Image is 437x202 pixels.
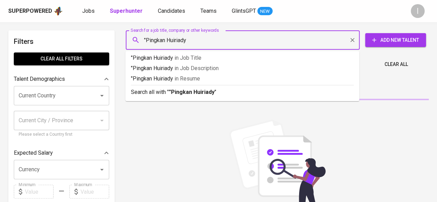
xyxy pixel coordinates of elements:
input: Value [80,185,109,199]
p: Talent Demographics [14,75,65,83]
p: Expected Salary [14,149,53,157]
span: in Job Title [174,55,201,61]
button: Open [97,165,107,174]
p: Please select a Country first [19,131,104,138]
span: Clear All filters [19,55,104,63]
p: "Pingkan Huiriady [131,64,354,73]
span: in Job Description [174,65,219,71]
a: Superpoweredapp logo [8,6,63,16]
a: Candidates [158,7,187,16]
div: Superpowered [8,7,52,15]
button: Clear All [382,58,411,71]
span: in Resume [174,75,200,82]
span: NEW [257,8,273,15]
input: Value [25,185,54,199]
button: Open [97,91,107,100]
img: app logo [54,6,63,16]
a: Superhunter [110,7,144,16]
h6: Filters [14,36,109,47]
span: Add New Talent [371,36,420,45]
span: GlintsGPT [232,8,256,14]
a: GlintsGPT NEW [232,7,273,16]
a: Jobs [82,7,96,16]
b: Superhunter [110,8,143,14]
a: Teams [200,7,218,16]
span: Candidates [158,8,185,14]
b: "Pingkan Huiriady [169,89,215,95]
span: Jobs [82,8,95,14]
button: Clear [348,35,357,45]
p: "Pingkan Huiriady [131,54,354,62]
button: Clear All filters [14,52,109,65]
span: Clear All [384,60,408,69]
button: Add New Talent [365,33,426,47]
div: Talent Demographics [14,72,109,86]
span: Teams [200,8,217,14]
div: I [411,4,425,18]
p: Search all with " " [131,88,354,96]
p: "Pingkan Huiriady [131,75,354,83]
div: Expected Salary [14,146,109,160]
